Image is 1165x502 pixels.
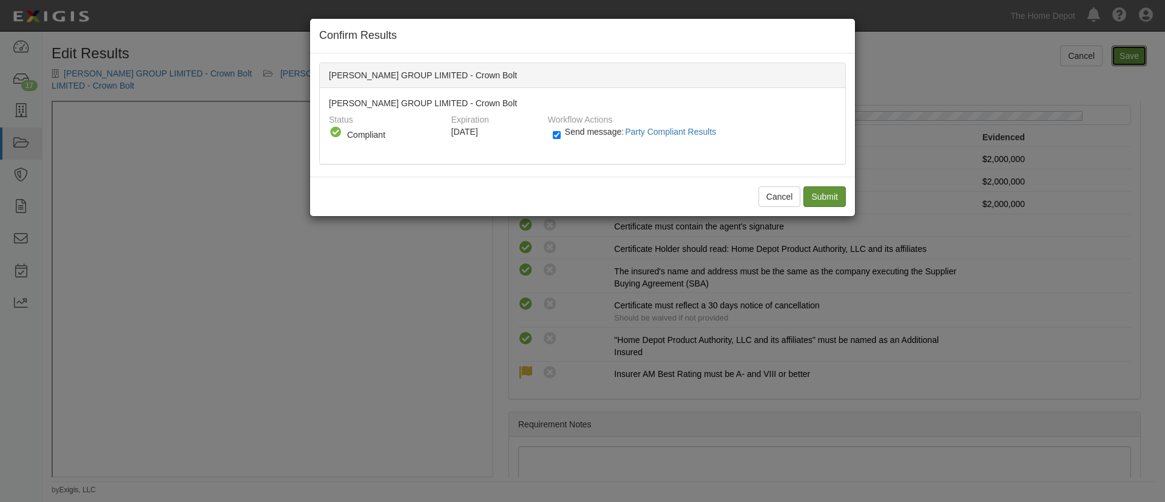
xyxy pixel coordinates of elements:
label: Expiration [451,109,489,126]
i: Compliant [329,126,342,139]
button: Cancel [758,186,801,207]
div: [PERSON_NAME] GROUP LIMITED - Crown Bolt [320,63,845,88]
button: Send message: [624,124,721,140]
label: Status [329,109,353,126]
h4: Confirm Results [319,28,846,44]
span: Party Compliant Results [625,127,716,137]
div: Compliant [347,129,438,141]
input: Submit [803,186,846,207]
label: Workflow Actions [548,109,612,126]
span: Send message: [565,127,721,137]
div: [PERSON_NAME] GROUP LIMITED - Crown Bolt [320,88,845,164]
input: Send message:Party Compliant Results [553,128,561,142]
div: [DATE] [451,126,539,138]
